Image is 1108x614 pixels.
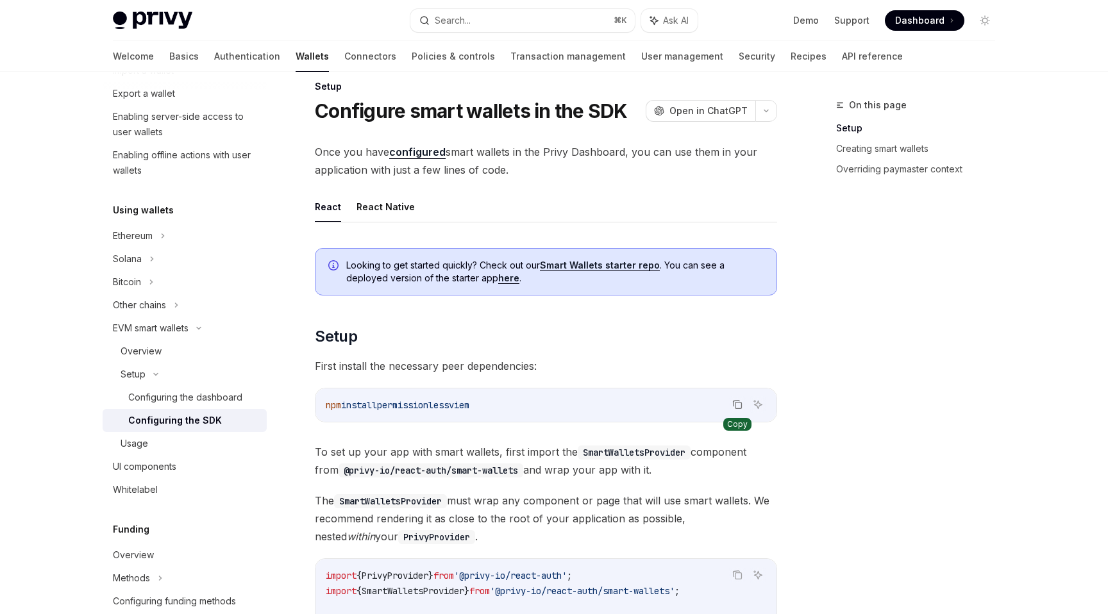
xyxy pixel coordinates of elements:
span: viem [449,399,469,411]
a: User management [641,41,723,72]
a: Enabling server-side access to user wallets [103,105,267,144]
a: configured [389,145,446,159]
code: SmartWalletsProvider [578,445,691,460]
button: Copy the contents from the code block [729,567,746,583]
span: from [433,570,454,581]
span: import [326,585,357,597]
span: Looking to get started quickly? Check out our . You can see a deployed version of the starter app . [346,259,764,285]
div: Configuring the SDK [128,413,222,428]
img: light logo [113,12,192,29]
a: Support [834,14,869,27]
span: On this page [849,97,907,113]
span: PrivyProvider [362,570,428,581]
span: Dashboard [895,14,944,27]
button: React [315,192,341,222]
a: Whitelabel [103,478,267,501]
a: Transaction management [510,41,626,72]
div: Copy [723,418,751,431]
span: Setup [315,326,357,347]
h5: Funding [113,522,149,537]
span: To set up your app with smart wallets, first import the component from and wrap your app with it. [315,443,777,479]
span: } [464,585,469,597]
div: Configuring funding methods [113,593,236,609]
span: permissionless [377,399,449,411]
a: Configuring funding methods [103,590,267,613]
a: Setup [836,118,1005,138]
h1: Configure smart wallets in the SDK [315,99,628,122]
a: Demo [793,14,819,27]
button: React Native [357,192,415,222]
a: Basics [169,41,199,72]
div: Enabling offline actions with user wallets [113,147,259,178]
span: ; [675,585,680,597]
a: Overriding paymaster context [836,159,1005,179]
button: Toggle dark mode [975,10,995,31]
button: Search...⌘K [410,9,635,32]
span: import [326,570,357,581]
a: Welcome [113,41,154,72]
em: within [347,530,375,543]
span: '@privy-io/react-auth/smart-wallets' [490,585,675,597]
span: { [357,585,362,597]
a: Configuring the SDK [103,409,267,432]
span: npm [326,399,341,411]
div: Ethereum [113,228,153,244]
span: Ask AI [663,14,689,27]
a: Policies & controls [412,41,495,72]
button: Ask AI [750,396,766,413]
a: Overview [103,543,267,567]
span: from [469,585,490,597]
div: Other chains [113,297,166,313]
div: UI components [113,459,176,474]
a: Usage [103,432,267,455]
span: ; [567,570,572,581]
div: Usage [121,436,148,451]
span: SmartWalletsProvider [362,585,464,597]
code: PrivyProvider [398,530,475,544]
button: Open in ChatGPT [646,100,755,122]
a: Creating smart wallets [836,138,1005,159]
div: Search... [435,13,471,28]
a: here [498,272,519,284]
span: { [357,570,362,581]
button: Ask AI [641,9,698,32]
a: Connectors [344,41,396,72]
div: EVM smart wallets [113,320,189,336]
div: Setup [121,367,146,382]
a: UI components [103,455,267,478]
a: Recipes [791,41,827,72]
a: Smart Wallets starter repo [540,260,660,271]
a: Overview [103,340,267,363]
div: Setup [315,80,777,93]
a: Authentication [214,41,280,72]
h5: Using wallets [113,203,174,218]
button: Ask AI [750,567,766,583]
a: Enabling offline actions with user wallets [103,144,267,182]
svg: Info [328,260,341,273]
span: ⌘ K [614,15,627,26]
div: Enabling server-side access to user wallets [113,109,259,140]
a: Security [739,41,775,72]
div: Methods [113,570,150,586]
a: Export a wallet [103,82,267,105]
div: Configuring the dashboard [128,390,242,405]
span: '@privy-io/react-auth' [454,570,567,581]
span: install [341,399,377,411]
code: SmartWalletsProvider [334,494,447,508]
div: Solana [113,251,142,267]
span: The must wrap any component or page that will use smart wallets. We recommend rendering it as clo... [315,492,777,545]
span: First install the necessary peer dependencies: [315,357,777,375]
span: Once you have smart wallets in the Privy Dashboard, you can use them in your application with jus... [315,143,777,179]
div: Export a wallet [113,86,175,101]
div: Overview [121,344,162,359]
span: } [428,570,433,581]
div: Overview [113,547,154,563]
div: Whitelabel [113,482,158,497]
span: Open in ChatGPT [669,104,748,117]
a: Wallets [296,41,329,72]
a: Dashboard [885,10,964,31]
code: @privy-io/react-auth/smart-wallets [339,463,523,477]
a: API reference [842,41,903,72]
div: Bitcoin [113,274,141,290]
button: Copy the contents from the code block [729,396,746,413]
